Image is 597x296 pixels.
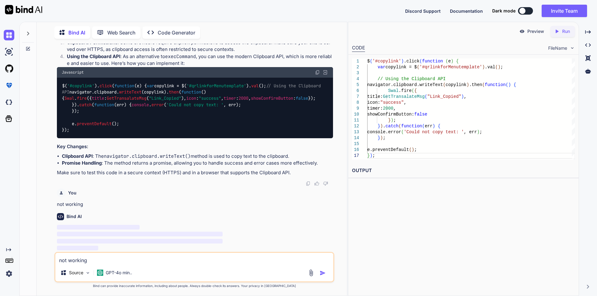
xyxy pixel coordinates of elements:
span: err [117,102,124,107]
span: ‌ [57,239,223,244]
img: copy [315,70,320,75]
span: 2000 [238,96,248,101]
span: ) [466,82,469,87]
img: GPT-4o mini [97,270,103,276]
span: ) [433,124,435,129]
span: .click [404,59,419,64]
div: 8 [352,100,359,106]
span: function [422,59,443,64]
span: ( [506,82,508,87]
strong: Using the Clipboard API [67,53,120,59]
div: 1 [352,58,359,64]
span: Javascript [62,70,84,75]
span: copylink [446,82,466,87]
div: 13 [352,129,359,135]
img: preview [519,29,525,34]
span: ( [417,65,419,70]
div: 17 [352,153,359,159]
img: Bind AI [5,5,42,14]
img: githubLight [4,63,14,74]
span: , [393,106,396,111]
span: ( [424,94,427,99]
span: e [448,59,451,64]
span: function [485,82,506,87]
span: writeText [119,89,141,95]
img: chat [4,30,14,40]
strong: Promise Handling [62,160,102,166]
div: 4 [352,76,359,82]
div: 6 [352,88,359,94]
span: ( [482,82,484,87]
span: "success" [199,96,221,101]
span: click [99,83,112,89]
p: : Some browsers require explicit permissions to access the clipboard. Make sure your site is serv... [67,39,333,53]
span: clipboard [94,89,117,95]
span: then [169,89,179,95]
code: execCommand [165,53,196,60]
code: navigator.clipboard.writeText() [104,153,191,159]
span: title [92,96,104,101]
span: ) [477,130,479,134]
img: premium [4,80,14,91]
span: showConfirmButton [251,96,293,101]
div: 15 [352,141,359,147]
span: icon: [367,100,380,105]
p: GPT-4o min.. [106,270,132,276]
span: ; [383,135,385,140]
button: Discord Support [405,8,441,14]
span: { [414,88,417,93]
p: Preview [527,28,544,34]
img: settings [4,268,14,279]
span: ( [443,82,445,87]
span: catch [385,124,398,129]
div: 12 [352,123,359,129]
span: ( [409,147,411,152]
span: ‌ [57,232,223,236]
span: val [251,83,259,89]
span: "Link_Copied" [427,94,461,99]
div: 10 [352,112,359,117]
span: ; [479,130,482,134]
li: : The method is used to copy text to the clipboard. [62,153,333,160]
span: 2000 [383,106,393,111]
p: not working [57,201,333,208]
p: Bind AI [68,29,85,36]
span: ; [372,153,375,158]
p: Bind can provide inaccurate information, including about people. Always double-check its answers.... [54,284,334,288]
span: ( [401,130,404,134]
div: 16 [352,147,359,153]
span: icon [186,96,196,101]
div: 14 [352,135,359,141]
span: var [377,65,385,70]
span: ( [398,124,401,129]
span: ( [495,65,497,70]
p: Code Generator [158,29,195,36]
div: 9 [352,106,359,112]
span: ) [482,65,484,70]
img: darkCloudIdeIcon [4,97,14,107]
span: function [94,102,114,107]
div: 11 [352,117,359,123]
span: .fire [398,88,411,93]
span: ) [451,59,453,64]
span: // Using the Clipboard API [377,76,445,81]
span: "success" [380,100,404,105]
span: } [367,153,370,158]
span: } [388,118,391,123]
span: } [377,124,380,129]
button: Documentation [450,8,483,14]
img: like [314,181,319,186]
span: // Using the Clipboard API [62,83,323,95]
span: ) [461,94,464,99]
span: GetTransalateMsg [383,94,424,99]
h6: You [68,190,76,196]
span: "Link_Copied" [149,96,181,101]
span: '#qrlinkforMenutemplate' [187,83,246,89]
span: ( [422,124,424,129]
span: false [296,96,308,101]
img: Open in Browser [322,70,328,75]
span: '#qrlinkforMenutemplate' [419,65,482,70]
span: var [147,83,154,89]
